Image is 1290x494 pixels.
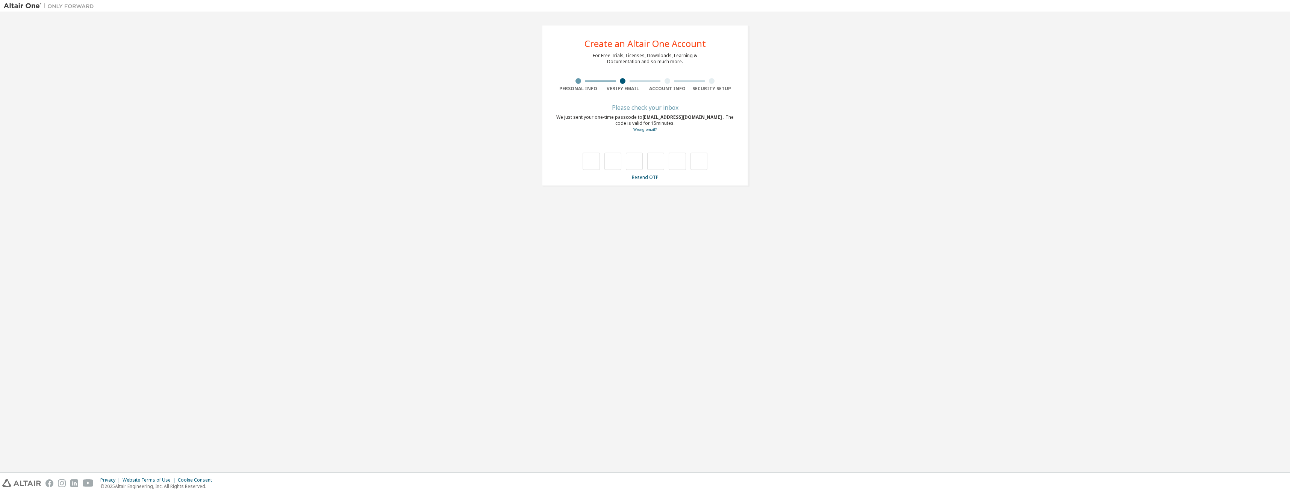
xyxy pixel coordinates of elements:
div: We just sent your one-time passcode to . The code is valid for 15 minutes. [556,114,734,133]
div: Cookie Consent [178,477,217,483]
img: instagram.svg [58,479,66,487]
div: Account Info [645,86,690,92]
div: For Free Trials, Licenses, Downloads, Learning & Documentation and so much more. [593,53,697,65]
a: Resend OTP [632,174,659,180]
span: [EMAIL_ADDRESS][DOMAIN_NAME] [642,114,723,120]
div: Security Setup [690,86,734,92]
div: Create an Altair One Account [584,39,706,48]
div: Personal Info [556,86,601,92]
img: linkedin.svg [70,479,78,487]
img: facebook.svg [45,479,53,487]
div: Please check your inbox [556,105,734,110]
img: altair_logo.svg [2,479,41,487]
div: Privacy [100,477,123,483]
div: Website Terms of Use [123,477,178,483]
p: © 2025 Altair Engineering, Inc. All Rights Reserved. [100,483,217,489]
img: youtube.svg [83,479,94,487]
div: Verify Email [601,86,645,92]
a: Go back to the registration form [633,127,657,132]
img: Altair One [4,2,98,10]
